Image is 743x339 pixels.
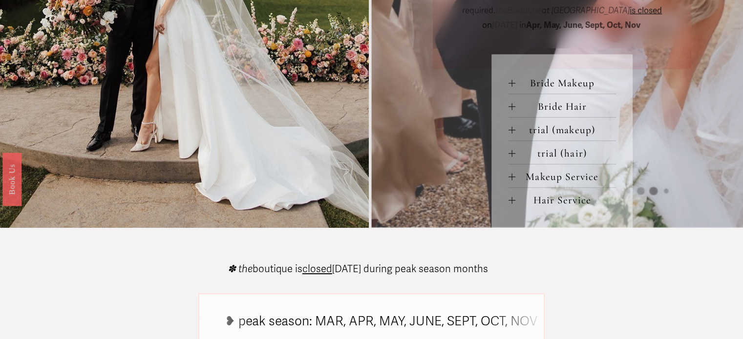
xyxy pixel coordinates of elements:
[509,141,616,164] button: trial (hair)
[509,188,616,211] button: Hair Service
[515,194,616,206] span: Hair Service
[492,20,517,30] em: [DATE]
[495,5,508,16] em: the
[517,20,642,30] span: in
[509,164,616,187] button: Makeup Service
[509,94,616,117] button: Bride Hair
[630,5,662,16] span: is closed
[526,20,640,30] strong: Apr, May, June, Sept, Oct, Nov
[542,5,630,16] em: at [GEOGRAPHIC_DATA]
[515,147,616,160] span: trial (hair)
[2,152,21,205] a: Book Us
[515,170,616,183] span: Makeup Service
[515,123,616,136] span: trial (makeup)
[302,263,332,275] span: closed
[515,77,616,89] span: Bride Makeup
[228,264,488,274] p: boutique is [DATE] during peak season months
[495,5,542,16] span: Boutique
[509,118,616,140] button: trial (makeup)
[228,263,253,275] em: ✽ the
[515,100,616,113] span: Bride Hair
[509,71,616,94] button: Bride Makeup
